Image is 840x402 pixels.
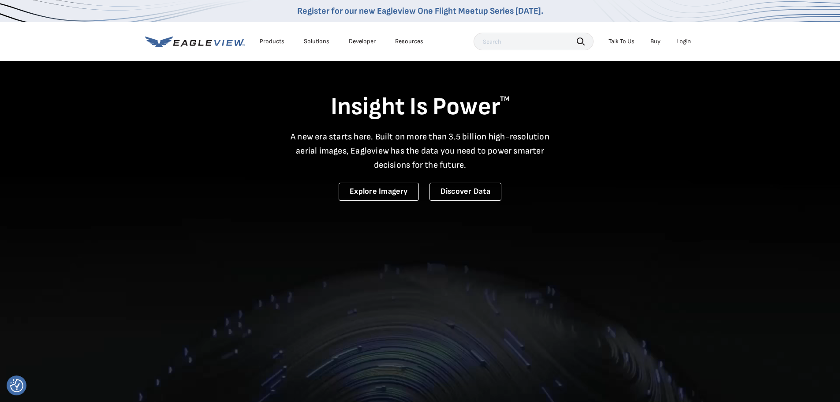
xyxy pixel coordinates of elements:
p: A new era starts here. Built on more than 3.5 billion high-resolution aerial images, Eagleview ha... [285,130,555,172]
sup: TM [500,95,510,103]
a: Discover Data [429,183,501,201]
a: Register for our new Eagleview One Flight Meetup Series [DATE]. [297,6,543,16]
a: Developer [349,38,376,45]
div: Talk To Us [609,38,635,45]
a: Explore Imagery [339,183,419,201]
h1: Insight Is Power [145,92,695,123]
div: Resources [395,38,423,45]
input: Search [474,33,594,50]
button: Consent Preferences [10,379,23,392]
a: Buy [650,38,661,45]
div: Solutions [304,38,329,45]
img: Revisit consent button [10,379,23,392]
div: Products [260,38,284,45]
div: Login [676,38,691,45]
